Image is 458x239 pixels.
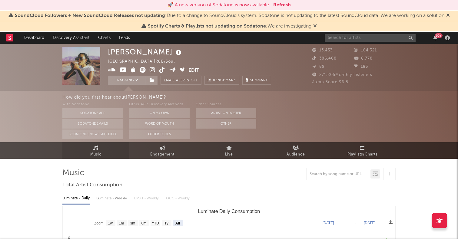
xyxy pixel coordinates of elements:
span: : Due to a change to SoundCloud's system, Sodatone is not updating to the latest SoundCloud data.... [15,13,444,18]
span: Music [90,151,101,158]
button: Sodatone Emails [62,119,123,129]
span: 13,453 [312,48,333,52]
div: With Sodatone [62,101,123,108]
button: Sodatone App [62,108,123,118]
text: → [353,221,357,225]
span: Playlists/Charts [347,151,377,158]
div: [PERSON_NAME] [108,47,183,57]
a: Music [62,142,129,159]
text: Zoom [94,221,104,225]
a: Discovery Assistant [48,32,94,44]
span: Jump Score: 96.8 [312,80,348,84]
text: Luminate Daily Consumption [198,209,260,214]
a: Leads [115,32,134,44]
span: Total Artist Consumption [62,182,122,189]
span: 164,321 [354,48,377,52]
button: Refresh [273,2,291,9]
span: SoundCloud Followers + New SoundCloud Releases not updating [15,13,165,18]
span: Dismiss [313,24,317,29]
div: Luminate - Daily [62,193,90,204]
span: 89 [312,65,325,69]
span: Benchmark [213,77,236,84]
button: Email AlertsOff [161,76,201,85]
span: Engagement [150,151,174,158]
text: 1w [108,221,113,225]
button: Other Tools [129,129,190,139]
text: 3m [130,221,135,225]
button: Summary [242,76,271,85]
a: Dashboard [19,32,48,44]
span: Summary [250,79,268,82]
text: 1m [119,221,124,225]
button: On My Own [129,108,190,118]
a: Charts [94,32,115,44]
text: All [175,221,180,225]
text: YTD [152,221,159,225]
span: Live [225,151,233,158]
button: Edit [188,67,199,74]
div: How did you first hear about [PERSON_NAME] ? [62,94,458,101]
text: 6m [141,221,147,225]
text: [DATE] [364,221,375,225]
span: 306,400 [312,57,337,61]
button: Sodatone Snowflake Data [62,129,123,139]
em: Off [191,79,198,82]
a: Benchmark [204,76,239,85]
div: 99 + [435,33,443,38]
span: : We are investigating [148,24,311,29]
a: Playlists/Charts [329,142,396,159]
button: Other [196,119,256,129]
div: Other A&R Discovery Methods [129,101,190,108]
span: Dismiss [446,13,450,18]
span: 6,770 [354,57,373,61]
span: 183 [354,65,368,69]
div: Luminate - Weekly [96,193,128,204]
button: Artist on Roster [196,108,256,118]
text: [DATE] [323,221,334,225]
div: 🚀 A new version of Sodatone is now available. [168,2,270,9]
button: Tracking [108,76,146,85]
a: Engagement [129,142,196,159]
a: Audience [262,142,329,159]
button: Word Of Mouth [129,119,190,129]
input: Search for artists [325,34,416,42]
span: Audience [287,151,305,158]
span: Spotify Charts & Playlists not updating on Sodatone [148,24,266,29]
a: Live [196,142,262,159]
span: 271,805 Monthly Listeners [312,73,372,77]
text: 1y [164,221,168,225]
div: [GEOGRAPHIC_DATA] | R&B/Soul [108,58,182,65]
input: Search by song name or URL [307,172,370,177]
button: 99+ [433,35,437,40]
div: Other Sources [196,101,256,108]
